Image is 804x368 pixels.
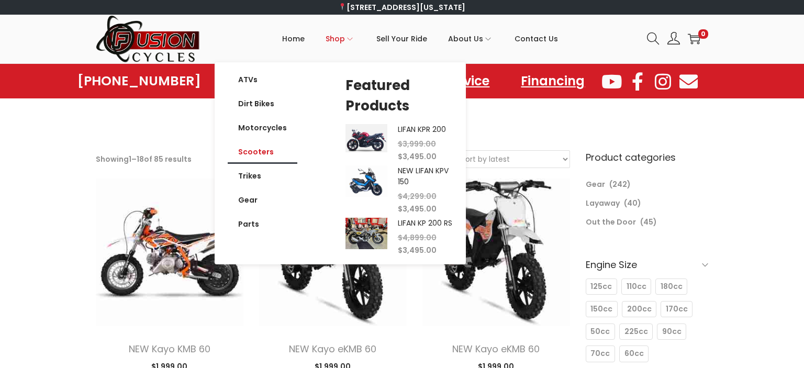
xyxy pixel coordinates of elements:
[376,26,427,52] span: Sell Your Ride
[398,245,403,255] span: $
[510,69,595,93] a: Financing
[627,281,646,292] span: 110cc
[282,15,305,62] a: Home
[376,15,427,62] a: Sell Your Ride
[661,281,683,292] span: 180cc
[345,124,387,152] img: Product Image
[206,69,595,93] nav: Menu
[345,165,387,197] img: Product Image
[398,151,403,162] span: $
[96,152,192,166] p: Showing – of 85 results
[228,164,297,188] a: Trikes
[345,218,387,249] img: Product Image
[339,2,466,13] a: [STREET_ADDRESS][US_STATE]
[624,348,644,359] span: 60cc
[515,15,558,62] a: Contact Us
[609,179,631,189] span: (242)
[228,68,297,236] nav: Menu
[129,154,131,164] span: 1
[586,198,620,208] a: Layaway
[398,245,437,255] span: 3,495.00
[448,15,494,62] a: About Us
[398,165,449,187] a: NEW LIFAN KPV 150
[688,32,700,45] a: 0
[640,217,657,227] span: (45)
[228,212,297,236] a: Parts
[398,124,446,135] a: LIFAN KPR 200
[77,74,201,88] a: [PHONE_NUMBER]
[454,151,569,168] select: Shop order
[228,92,297,116] a: Dirt Bikes
[289,342,376,355] a: NEW Kayo eKMB 60
[398,232,437,243] span: 4,899.00
[398,191,403,202] span: $
[448,26,483,52] span: About Us
[200,15,639,62] nav: Primary navigation
[228,116,297,140] a: Motorcycles
[326,26,345,52] span: Shop
[129,342,210,355] a: NEW Kayo KMB 60
[515,26,558,52] span: Contact Us
[326,15,355,62] a: Shop
[590,326,610,337] span: 50cc
[586,179,605,189] a: Gear
[228,188,297,212] a: Gear
[666,304,688,315] span: 170cc
[228,68,297,92] a: ATVs
[398,218,452,228] a: LIFAN KP 200 RS
[398,204,403,214] span: $
[398,139,436,149] span: 3,999.00
[590,304,612,315] span: 150cc
[228,140,297,164] a: Scooters
[398,232,403,243] span: $
[590,348,610,359] span: 70cc
[137,154,144,164] span: 18
[398,191,437,202] span: 4,299.00
[452,342,540,355] a: NEW Kayo eKMB 60
[339,3,346,10] img: 📍
[590,281,612,292] span: 125cc
[96,15,200,63] img: Woostify retina logo
[345,75,453,116] h5: Featured Products
[586,252,708,277] h6: Engine Size
[662,326,682,337] span: 90cc
[282,26,305,52] span: Home
[398,139,403,149] span: $
[206,69,295,93] a: Showroom
[433,69,500,93] a: Service
[627,304,652,315] span: 200cc
[398,151,437,162] span: 3,495.00
[624,326,648,337] span: 225cc
[586,217,636,227] a: Out the Door
[398,204,437,214] span: 3,495.00
[586,150,708,164] h6: Product categories
[624,198,641,208] span: (40)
